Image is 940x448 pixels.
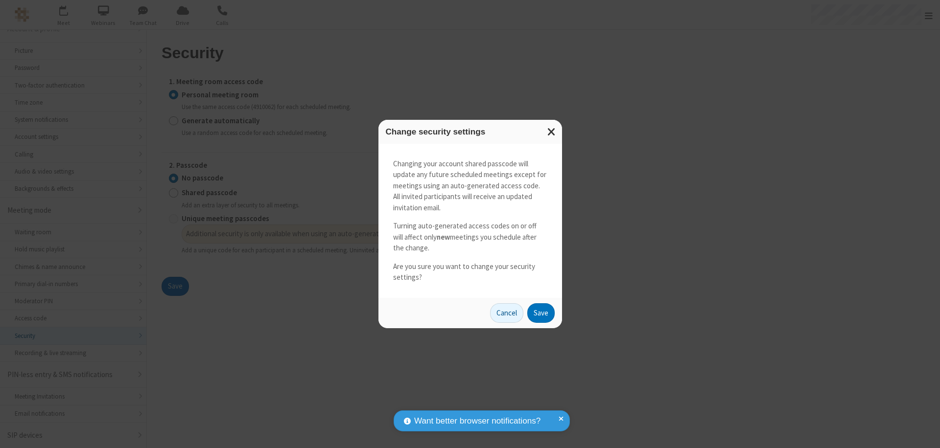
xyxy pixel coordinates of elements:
p: Changing your account shared passcode will update any future scheduled meetings except for meetin... [393,158,547,214]
p: Turning auto-generated access codes on or off will affect only meetings you schedule after the ch... [393,221,547,254]
span: Want better browser notifications? [414,415,540,427]
button: Cancel [490,303,523,323]
p: Are you sure you want to change your security settings? [393,261,547,283]
h3: Change security settings [386,127,555,136]
button: Save [527,303,555,323]
strong: new [437,232,450,242]
button: Close modal [541,120,562,144]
